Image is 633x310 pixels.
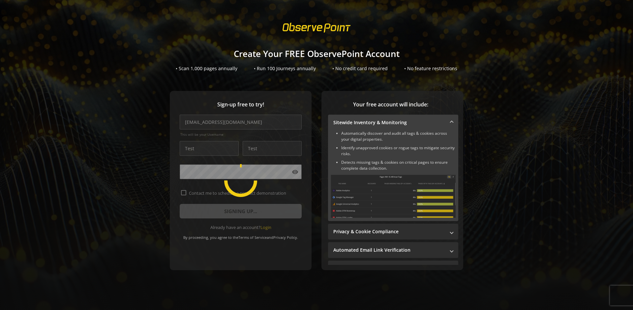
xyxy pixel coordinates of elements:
[273,235,297,240] a: Privacy Policy
[238,235,267,240] a: Terms of Service
[331,175,456,218] img: Sitewide Inventory & Monitoring
[180,231,302,240] div: By proceeding, you agree to the and .
[333,247,445,253] mat-panel-title: Automated Email Link Verification
[404,65,457,72] div: • No feature restrictions
[333,228,445,235] mat-panel-title: Privacy & Cookie Compliance
[341,130,456,142] li: Automatically discover and audit all tags & cookies across your digital properties.
[341,159,456,171] li: Detects missing tags & cookies on critical pages to ensure complete data collection.
[332,65,388,72] div: • No credit card required
[328,101,453,108] span: Your free account will include:
[176,65,237,72] div: • Scan 1,000 pages annually
[341,145,456,157] li: Identify unapproved cookies or rogue tags to mitigate security risks.
[333,119,445,126] mat-panel-title: Sitewide Inventory & Monitoring
[328,224,458,240] mat-expansion-panel-header: Privacy & Cookie Compliance
[328,261,458,276] mat-expansion-panel-header: Performance Monitoring with Web Vitals
[180,101,302,108] span: Sign-up free to try!
[328,130,458,221] div: Sitewide Inventory & Monitoring
[328,115,458,130] mat-expansion-panel-header: Sitewide Inventory & Monitoring
[254,65,316,72] div: • Run 100 Journeys annually
[328,242,458,258] mat-expansion-panel-header: Automated Email Link Verification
